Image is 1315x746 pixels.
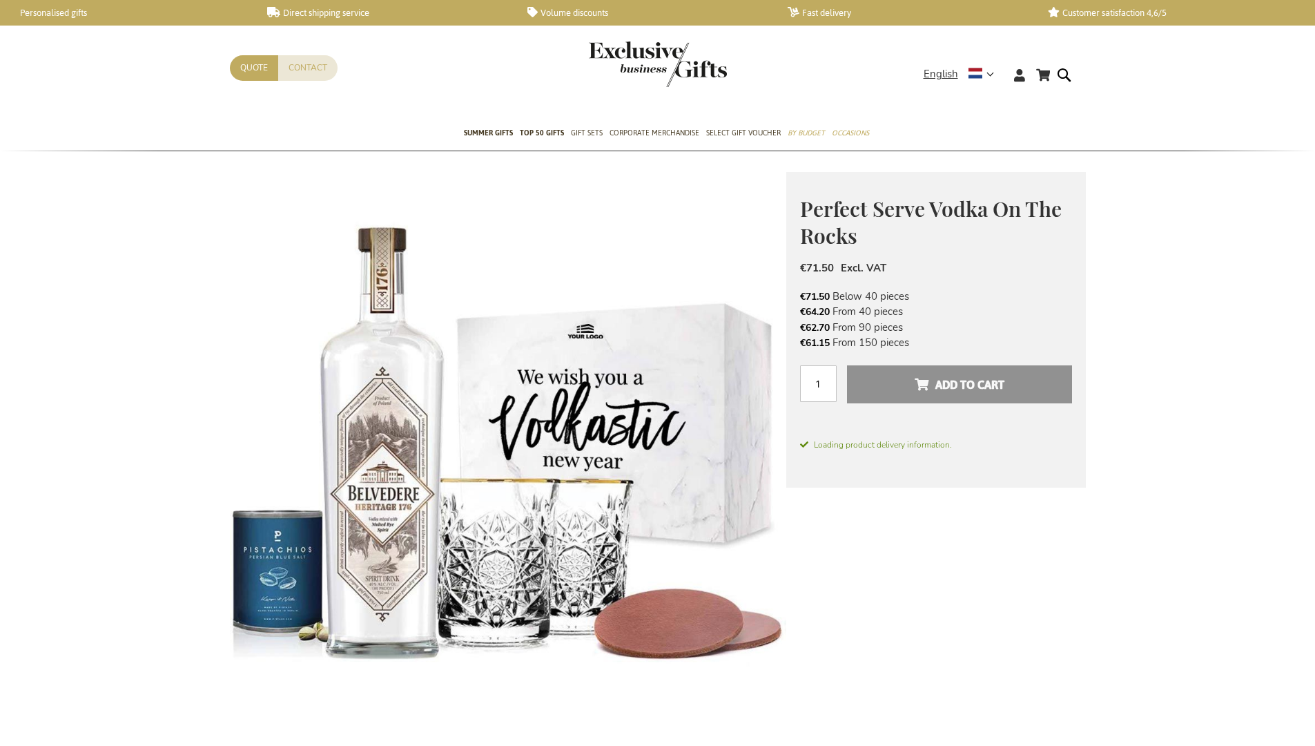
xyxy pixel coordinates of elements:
[464,126,513,140] span: Summer Gifts
[800,439,1072,451] span: Loading product delivery information.
[800,261,834,275] span: €71.50
[520,126,564,140] span: TOP 50 Gifts
[589,41,658,87] a: store logo
[800,365,837,402] input: Qty
[464,117,513,151] a: Summer Gifts
[278,55,338,81] a: Contact
[7,7,245,19] a: Personalised gifts
[230,172,786,729] img: Beer Apéro Gift Box
[610,126,699,140] span: Corporate Merchandise
[800,289,1072,304] li: Below 40 pieces
[800,195,1062,249] span: Perfect Serve Vodka On The Rocks
[800,320,1072,335] li: From 90 pieces
[832,126,869,140] span: Occasions
[800,305,830,318] span: €64.20
[267,7,505,19] a: Direct shipping service
[706,117,781,151] a: Select Gift Voucher
[788,117,825,151] a: By Budget
[571,126,603,140] span: Gift Sets
[589,41,727,87] img: Exclusive Business gifts logo
[800,336,830,350] span: €61.15
[800,321,830,334] span: €62.70
[800,335,1072,350] li: From 150 pieces
[832,117,869,151] a: Occasions
[800,290,830,303] span: €71.50
[610,117,699,151] a: Corporate Merchandise
[527,7,766,19] a: Volume discounts
[841,261,886,275] span: Excl. VAT
[1048,7,1286,19] a: Customer satisfaction 4,6/5
[706,126,781,140] span: Select Gift Voucher
[924,66,958,82] span: English
[788,126,825,140] span: By Budget
[520,117,564,151] a: TOP 50 Gifts
[800,304,1072,319] li: From 40 pieces
[230,55,278,81] a: Quote
[571,117,603,151] a: Gift Sets
[788,7,1026,19] a: Fast delivery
